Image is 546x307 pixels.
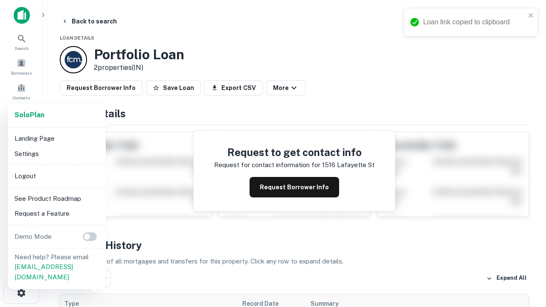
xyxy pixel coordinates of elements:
[15,252,99,282] p: Need help? Please email
[11,146,102,162] li: Settings
[11,131,102,146] li: Landing Page
[11,232,55,242] p: Demo Mode
[15,263,73,281] a: [EMAIL_ADDRESS][DOMAIN_NAME]
[11,168,102,184] li: Logout
[15,111,44,119] strong: Solo Plan
[15,110,44,120] a: SoloPlan
[11,206,102,221] li: Request a Feature
[11,191,102,206] li: See Product Roadmap
[503,239,546,280] iframe: Chat Widget
[528,12,534,20] button: close
[423,17,526,27] div: Loan link copied to clipboard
